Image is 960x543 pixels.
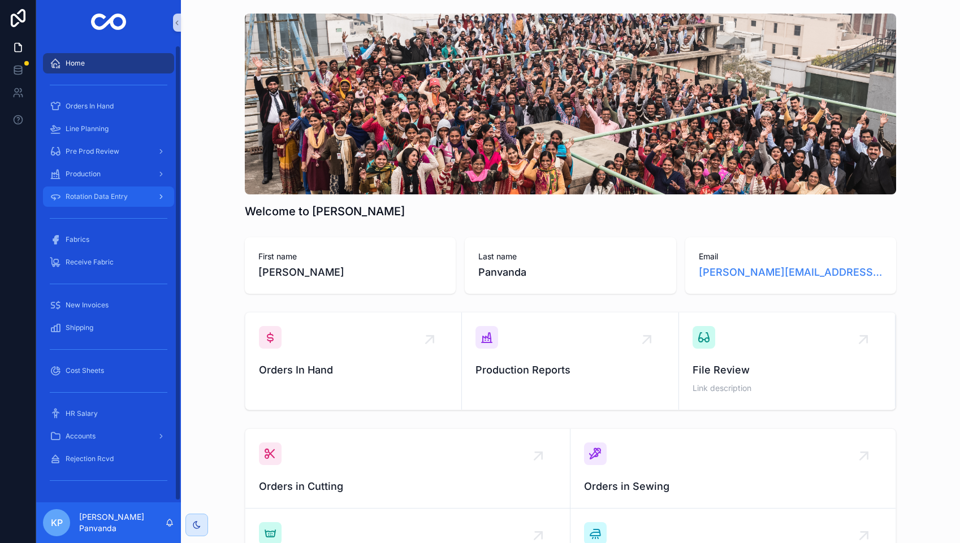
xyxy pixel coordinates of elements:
span: Pre Prod Review [66,147,119,156]
span: Cost Sheets [66,366,104,375]
span: File Review [693,362,881,378]
a: Rejection Rcvd [43,449,174,469]
a: File ReviewLink description [679,312,896,410]
div: scrollable content [36,45,181,502]
a: Home [43,53,174,73]
a: Cost Sheets [43,360,174,381]
a: Line Planning [43,119,174,139]
span: Production [66,170,101,179]
span: [PERSON_NAME] [258,264,442,280]
span: KP [51,516,63,529]
span: Production Reports [475,362,664,378]
a: Pre Prod Review [43,141,174,162]
a: Rotation Data Entry [43,186,174,207]
span: Last name [478,251,662,262]
a: [PERSON_NAME][EMAIL_ADDRESS][PERSON_NAME][DOMAIN_NAME] [699,264,883,280]
a: Orders in Sewing [570,429,896,509]
a: Fabrics [43,229,174,250]
span: Email [699,251,883,262]
span: Panvanda [478,264,662,280]
span: Home [66,59,85,68]
a: Production Reports [462,312,678,410]
span: Orders In Hand [66,102,114,111]
h1: Welcome to [PERSON_NAME] [245,203,405,219]
span: Orders in Cutting [259,479,556,494]
span: Line Planning [66,124,109,133]
a: Orders in Cutting [245,429,570,509]
span: HR Salary [66,409,98,418]
span: Rotation Data Entry [66,192,128,201]
a: Accounts [43,426,174,446]
span: Rejection Rcvd [66,454,114,463]
a: Orders In Hand [43,96,174,116]
p: [PERSON_NAME] Panvanda [79,511,165,534]
span: Receive Fabric [66,258,114,267]
span: Orders in Sewing [584,479,882,494]
a: HR Salary [43,403,174,424]
span: Accounts [66,432,96,441]
a: New Invoices [43,295,174,315]
span: Orders In Hand [259,362,448,378]
span: First name [258,251,442,262]
a: Shipping [43,318,174,338]
a: Receive Fabric [43,252,174,272]
span: New Invoices [66,301,109,310]
span: Fabrics [66,235,89,244]
a: Orders In Hand [245,312,462,410]
span: Link description [693,383,881,394]
a: Production [43,164,174,184]
img: App logo [91,14,127,32]
span: Shipping [66,323,93,332]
